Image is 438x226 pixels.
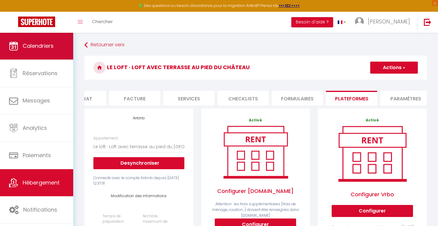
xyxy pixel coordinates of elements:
[291,17,333,27] button: Besoin d'aide ?
[279,3,300,8] a: >>> ICI <<<<
[332,205,413,217] button: Configurer
[93,116,184,120] h4: Airbnb
[355,17,364,26] img: ...
[210,118,301,123] p: Activé
[272,91,323,105] li: Formulaires
[424,18,431,26] img: logout
[380,91,431,105] li: Paramètres
[327,118,418,123] p: Activé
[92,18,113,25] span: Chercher
[87,12,117,33] a: Chercher
[23,42,54,50] span: Calendriers
[332,123,413,184] img: rent.png
[93,136,118,141] label: Appartement
[370,62,418,74] button: Actions
[102,194,175,198] h4: Modification des informations
[102,213,135,225] label: Temps de préparation
[332,184,413,205] span: Configurer Vrbo
[109,91,160,105] li: Facture
[217,91,269,105] li: Checklists
[93,175,184,187] div: Connecté avec le compte Airbnb depuis [DATE] 12:37:31
[163,91,214,105] li: Services
[23,124,47,132] span: Analytics
[23,151,51,159] span: Paiements
[18,17,55,27] img: Super Booking
[217,123,294,181] img: rent.png
[23,206,57,213] span: Notifications
[368,18,410,25] span: [PERSON_NAME]
[23,179,60,186] span: Hébergement
[210,181,301,201] span: Configurer [DOMAIN_NAME]
[350,12,418,33] a: ... [PERSON_NAME]
[23,69,58,77] span: Réservations
[93,157,184,169] button: Desynchroniser
[23,97,50,104] span: Messages
[326,91,377,105] li: Plateformes
[84,40,427,50] a: Retourner vers
[84,56,427,80] h3: Le loft · Loft avec terrasse au pied du château
[212,201,299,218] span: Attention : les frais supplémentaires (frais de ménage, caution...) doivent être renseignés dans ...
